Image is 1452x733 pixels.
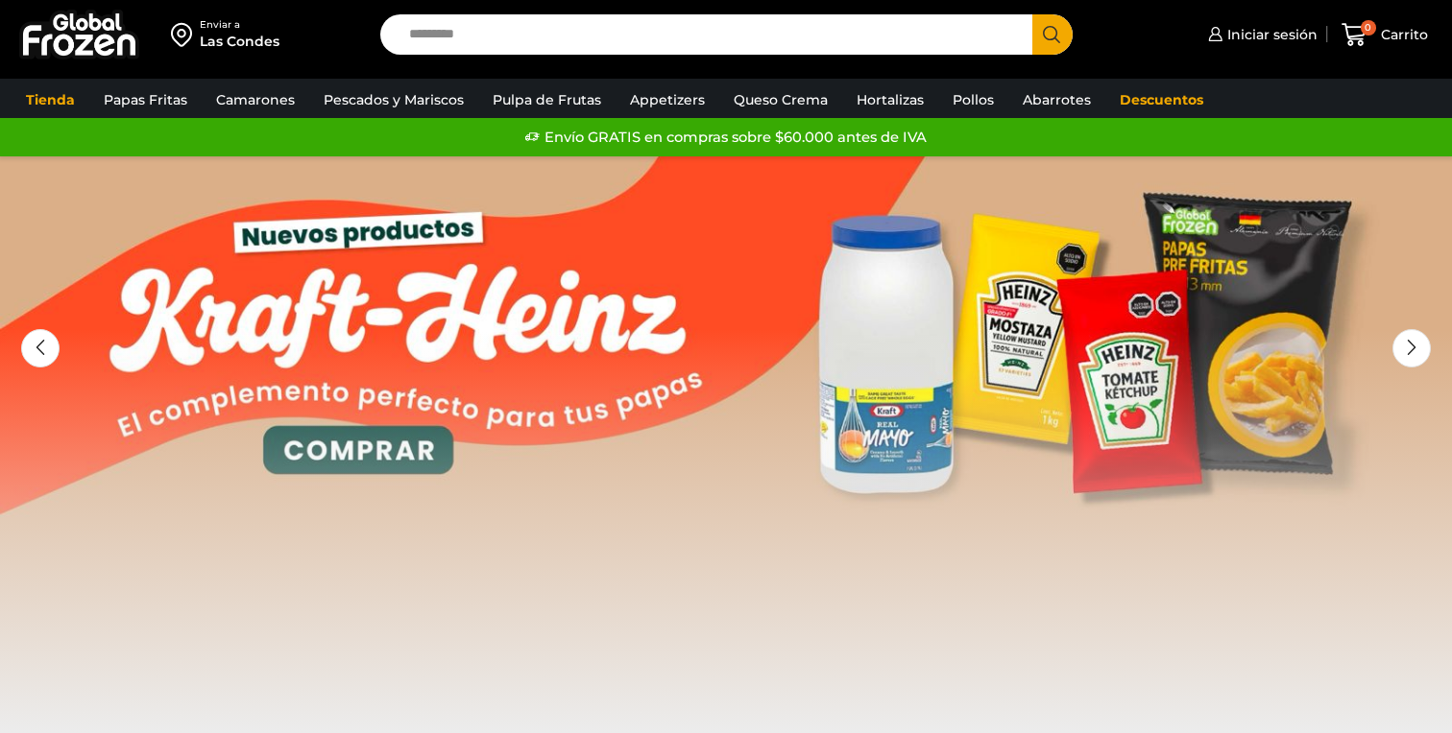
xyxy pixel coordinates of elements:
a: Appetizers [620,82,714,118]
button: Search button [1032,14,1073,55]
a: Hortalizas [847,82,933,118]
a: Descuentos [1110,82,1213,118]
a: Pescados y Mariscos [314,82,473,118]
span: 0 [1361,20,1376,35]
a: Tienda [16,82,85,118]
a: Papas Fritas [94,82,197,118]
a: Queso Crema [724,82,837,118]
a: Iniciar sesión [1203,15,1318,54]
div: Next slide [1392,329,1431,367]
a: Pollos [943,82,1004,118]
span: Iniciar sesión [1222,25,1318,44]
a: Abarrotes [1013,82,1101,118]
div: Previous slide [21,329,60,367]
span: Carrito [1376,25,1428,44]
div: Enviar a [200,18,279,32]
a: Camarones [206,82,304,118]
img: address-field-icon.svg [171,18,200,51]
a: 0 Carrito [1337,12,1433,58]
div: Las Condes [200,32,279,51]
a: Pulpa de Frutas [483,82,611,118]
